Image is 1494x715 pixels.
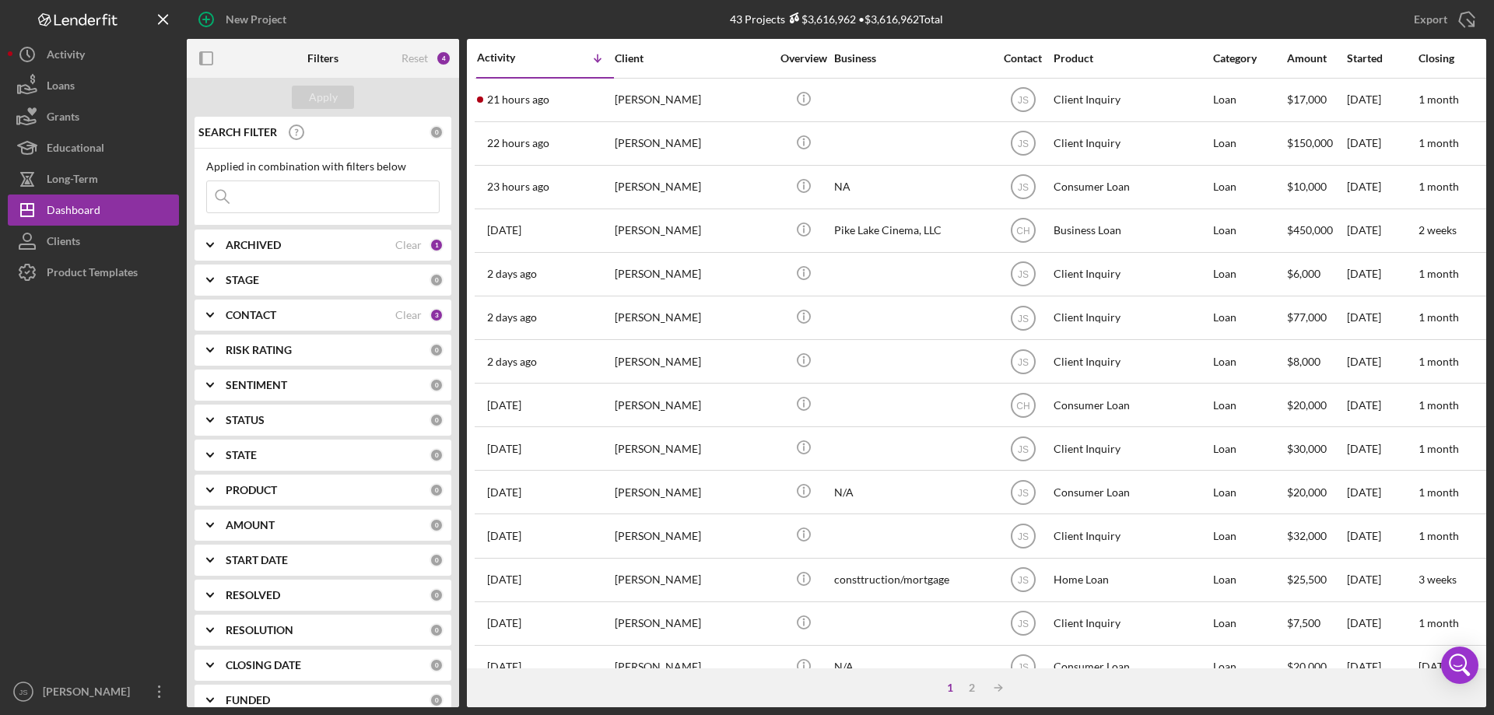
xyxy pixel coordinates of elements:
[615,384,770,426] div: [PERSON_NAME]
[206,160,440,173] div: Applied in combination with filters below
[47,39,85,74] div: Activity
[785,12,856,26] div: $3,616,962
[226,239,281,251] b: ARCHIVED
[1287,573,1327,586] span: $25,500
[1347,79,1417,121] div: [DATE]
[1347,428,1417,469] div: [DATE]
[395,309,422,321] div: Clear
[1054,471,1209,513] div: Consumer Loan
[198,126,277,138] b: SEARCH FILTER
[615,254,770,295] div: [PERSON_NAME]
[1419,442,1459,455] time: 1 month
[615,341,770,382] div: [PERSON_NAME]
[615,210,770,251] div: [PERSON_NAME]
[1213,210,1285,251] div: Loan
[8,257,179,288] button: Product Templates
[615,559,770,601] div: [PERSON_NAME]
[1213,52,1285,65] div: Category
[1017,182,1028,193] text: JS
[1017,662,1028,673] text: JS
[8,195,179,226] button: Dashboard
[430,658,444,672] div: 0
[430,518,444,532] div: 0
[1398,4,1486,35] button: Export
[1347,52,1417,65] div: Started
[309,86,338,109] div: Apply
[1017,356,1028,367] text: JS
[615,123,770,164] div: [PERSON_NAME]
[1054,166,1209,208] div: Consumer Loan
[615,515,770,556] div: [PERSON_NAME]
[8,70,179,101] button: Loans
[430,308,444,322] div: 3
[1287,267,1320,280] span: $6,000
[1054,384,1209,426] div: Consumer Loan
[615,166,770,208] div: [PERSON_NAME]
[1287,310,1327,324] span: $77,000
[1054,210,1209,251] div: Business Loan
[226,344,292,356] b: RISK RATING
[1287,398,1327,412] span: $20,000
[1213,166,1285,208] div: Loan
[1213,471,1285,513] div: Loan
[1017,531,1028,542] text: JS
[1213,341,1285,382] div: Loan
[615,428,770,469] div: [PERSON_NAME]
[615,297,770,338] div: [PERSON_NAME]
[19,688,27,696] text: JS
[1213,297,1285,338] div: Loan
[1347,341,1417,382] div: [DATE]
[1347,384,1417,426] div: [DATE]
[1347,603,1417,644] div: [DATE]
[1419,355,1459,368] time: 1 month
[430,483,444,497] div: 0
[47,70,75,105] div: Loans
[430,623,444,637] div: 0
[1287,52,1345,65] div: Amount
[402,52,428,65] div: Reset
[1054,428,1209,469] div: Client Inquiry
[1347,210,1417,251] div: [DATE]
[1016,400,1029,411] text: CH
[430,238,444,252] div: 1
[1017,575,1028,586] text: JS
[834,647,990,688] div: N/A
[47,195,100,230] div: Dashboard
[487,181,549,193] time: 2025-10-08 19:03
[1441,647,1478,684] div: Open Intercom Messenger
[487,137,549,149] time: 2025-10-08 20:29
[487,224,521,237] time: 2025-10-08 17:06
[430,693,444,707] div: 0
[1419,310,1459,324] time: 1 month
[1347,647,1417,688] div: [DATE]
[226,274,259,286] b: STAGE
[226,624,293,636] b: RESOLUTION
[487,268,537,280] time: 2025-10-07 20:35
[1213,384,1285,426] div: Loan
[834,559,990,601] div: consttruction/mortgage
[1017,269,1028,280] text: JS
[430,553,444,567] div: 0
[1419,180,1459,193] time: 1 month
[292,86,354,109] button: Apply
[8,132,179,163] button: Educational
[1054,647,1209,688] div: Consumer Loan
[47,163,98,198] div: Long-Term
[1054,515,1209,556] div: Client Inquiry
[1347,123,1417,164] div: [DATE]
[1054,559,1209,601] div: Home Loan
[615,79,770,121] div: [PERSON_NAME]
[430,343,444,357] div: 0
[307,52,338,65] b: Filters
[1287,442,1327,455] span: $30,000
[1213,647,1285,688] div: Loan
[226,589,280,601] b: RESOLVED
[47,101,79,136] div: Grants
[1287,93,1327,106] span: $17,000
[1213,559,1285,601] div: Loan
[487,356,537,368] time: 2025-10-07 12:18
[430,378,444,392] div: 0
[8,676,179,707] button: JS[PERSON_NAME]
